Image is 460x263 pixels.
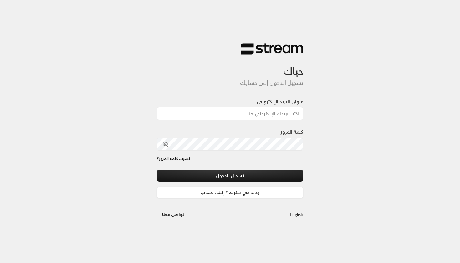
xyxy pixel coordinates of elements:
h3: حياك [157,55,303,77]
img: Stream Logo [241,43,303,55]
a: تواصل معنا [157,210,190,218]
a: جديد في ستريم؟ إنشاء حساب [157,187,303,198]
button: تواصل معنا [157,209,190,220]
button: تسجيل الدخول [157,170,303,181]
label: كلمة المرور [281,128,303,136]
h5: تسجيل الدخول إلى حسابك [157,80,303,86]
label: عنوان البريد الإلكتروني [257,98,303,105]
a: English [290,209,303,220]
input: اكتب بريدك الإلكتروني هنا [157,107,303,120]
a: نسيت كلمة المرور؟ [157,156,190,162]
button: toggle password visibility [160,139,171,149]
